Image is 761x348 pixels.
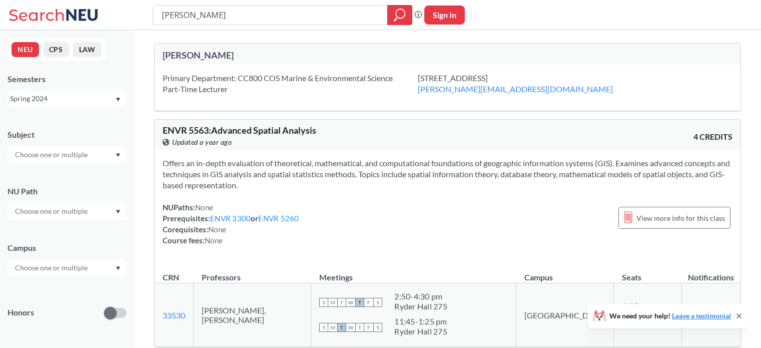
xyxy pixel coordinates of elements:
span: 6 / 19 [622,301,638,310]
span: Updated a year ago [172,137,232,148]
td: [PERSON_NAME], [PERSON_NAME] [194,283,311,347]
div: [STREET_ADDRESS] [418,73,638,95]
svg: magnifying glass [394,8,406,22]
a: ENVR 5260 [258,214,299,223]
div: Spring 2024Dropdown arrow [8,91,127,107]
div: magnifying glass [387,5,412,25]
span: None [195,203,213,212]
span: M [328,323,337,332]
span: S [373,298,382,307]
input: Choose one or multiple [10,205,94,217]
button: Sign In [424,6,465,25]
svg: Dropdown arrow [116,153,121,157]
th: Campus [516,262,614,283]
span: T [355,298,364,307]
span: 4 CREDITS [693,131,732,142]
span: T [337,298,346,307]
span: Offers an in-depth evaluation of theoretical, mathematical, and computational foundations of geog... [163,158,730,190]
span: W [346,298,355,307]
svg: Dropdown arrow [116,266,121,270]
input: Class, professor, course number, "phrase" [161,7,380,24]
span: We need your help! [609,312,731,319]
span: T [355,323,364,332]
th: Professors [194,262,311,283]
div: Ryder Hall 275 [394,326,447,336]
button: LAW [73,42,102,57]
div: 2:50 - 4:30 pm [394,291,447,301]
svg: Dropdown arrow [116,210,121,214]
div: Subject [8,129,127,140]
span: M [328,298,337,307]
div: 11:45 - 1:25 pm [394,316,447,326]
a: Leave a testimonial [672,311,731,320]
span: ENVR 5563 : Advanced Spatial Analysis [163,125,316,136]
input: Choose one or multiple [10,262,94,274]
div: CRN [163,272,179,283]
span: None [208,225,226,234]
th: Seats [614,262,682,283]
a: ENVR 3300 [210,214,251,223]
p: Honors [8,307,34,318]
div: Campus [8,242,127,253]
span: S [373,323,382,332]
span: S [319,323,328,332]
div: Semesters [8,74,127,85]
span: S [319,298,328,307]
div: Dropdown arrow [8,259,127,276]
span: W [346,323,355,332]
div: Dropdown arrow [8,203,127,220]
svg: Dropdown arrow [116,98,121,102]
button: CPS [43,42,69,57]
div: [PERSON_NAME] [163,50,448,61]
span: View more info for this class [636,212,725,224]
a: [PERSON_NAME][EMAIL_ADDRESS][DOMAIN_NAME] [418,84,613,94]
a: 33530 [163,310,185,320]
div: NUPaths: Prerequisites: or Corequisites: Course fees: [163,202,299,246]
th: Meetings [311,262,516,283]
div: Dropdown arrow [8,146,127,163]
div: NU Path [8,186,127,197]
div: Ryder Hall 275 [394,301,447,311]
div: Primary Department: CC800 COS Marine & Environmental Science Part-Time Lecturer [163,73,418,95]
input: Choose one or multiple [10,149,94,161]
span: F [364,298,373,307]
button: NEU [12,42,39,57]
td: [GEOGRAPHIC_DATA] [516,283,614,347]
span: T [337,323,346,332]
div: Spring 2024 [10,93,115,104]
th: Notifications [682,262,740,283]
span: F [364,323,373,332]
span: None [205,236,223,245]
